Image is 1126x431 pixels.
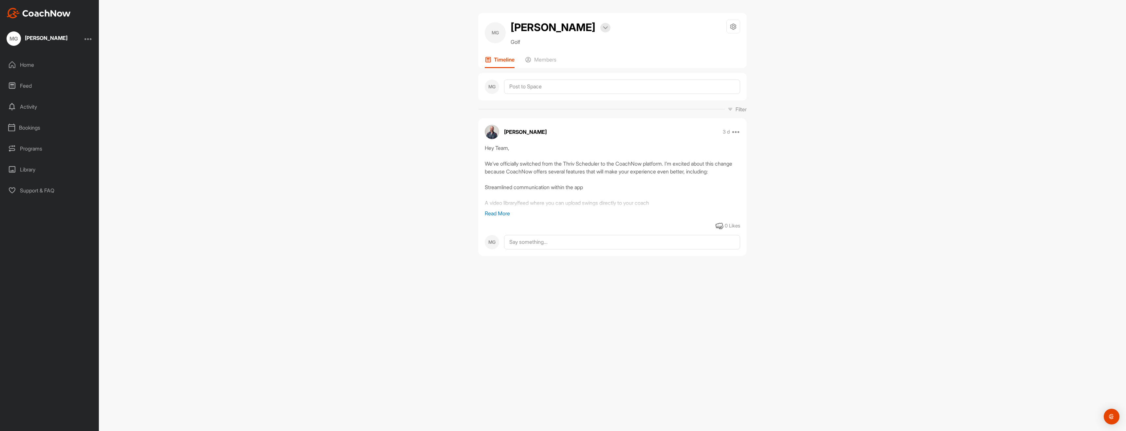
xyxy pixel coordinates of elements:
p: 3 d [723,129,730,135]
div: MG [485,80,499,94]
p: Members [534,56,556,63]
div: MG [485,22,506,43]
h2: [PERSON_NAME] [511,20,595,35]
div: 0 Likes [725,222,740,230]
div: Feed [4,78,96,94]
p: Read More [485,209,740,217]
p: Timeline [494,56,515,63]
div: MG [485,235,499,249]
div: Hey Team, We’ve officially switched from the Thriv Scheduler to the CoachNow platform. I’m excite... [485,144,740,209]
p: Golf [511,38,610,46]
img: avatar [485,125,499,139]
p: [PERSON_NAME] [504,128,547,136]
div: Programs [4,140,96,157]
div: Library [4,161,96,178]
img: arrow-down [603,26,608,29]
p: Filter [736,105,747,113]
img: CoachNow [7,8,71,18]
div: MG [7,31,21,46]
div: Open Intercom Messenger [1104,409,1119,424]
div: [PERSON_NAME] [25,35,67,41]
div: Support & FAQ [4,182,96,199]
div: Home [4,57,96,73]
div: Bookings [4,119,96,136]
div: Activity [4,99,96,115]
